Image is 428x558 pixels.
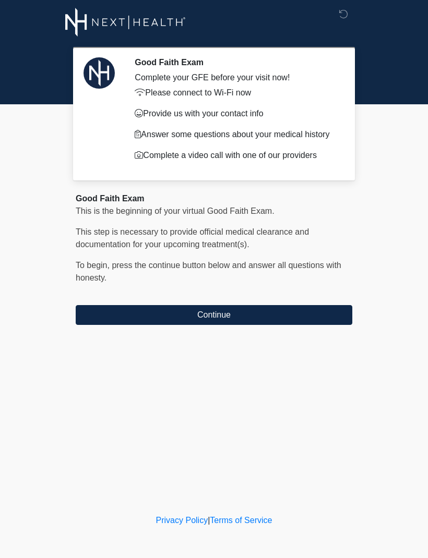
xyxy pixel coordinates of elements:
[135,128,337,141] p: Answer some questions about your medical history
[76,261,341,282] span: To begin, ﻿﻿﻿﻿﻿﻿press the continue button below and answer all questions with honesty.
[208,516,210,525] a: |
[76,305,352,325] button: Continue
[84,57,115,89] img: Agent Avatar
[65,8,186,37] img: Next-Health Logo
[135,87,337,99] p: Please connect to Wi-Fi now
[156,516,208,525] a: Privacy Policy
[210,516,272,525] a: Terms of Service
[135,149,337,162] p: Complete a video call with one of our providers
[135,71,337,84] div: Complete your GFE before your visit now!
[76,227,309,249] span: This step is necessary to provide official medical clearance and documentation for your upcoming ...
[76,207,275,215] span: This is the beginning of your virtual Good Faith Exam.
[76,192,352,205] div: Good Faith Exam
[135,107,337,120] p: Provide us with your contact info
[135,57,337,67] h2: Good Faith Exam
